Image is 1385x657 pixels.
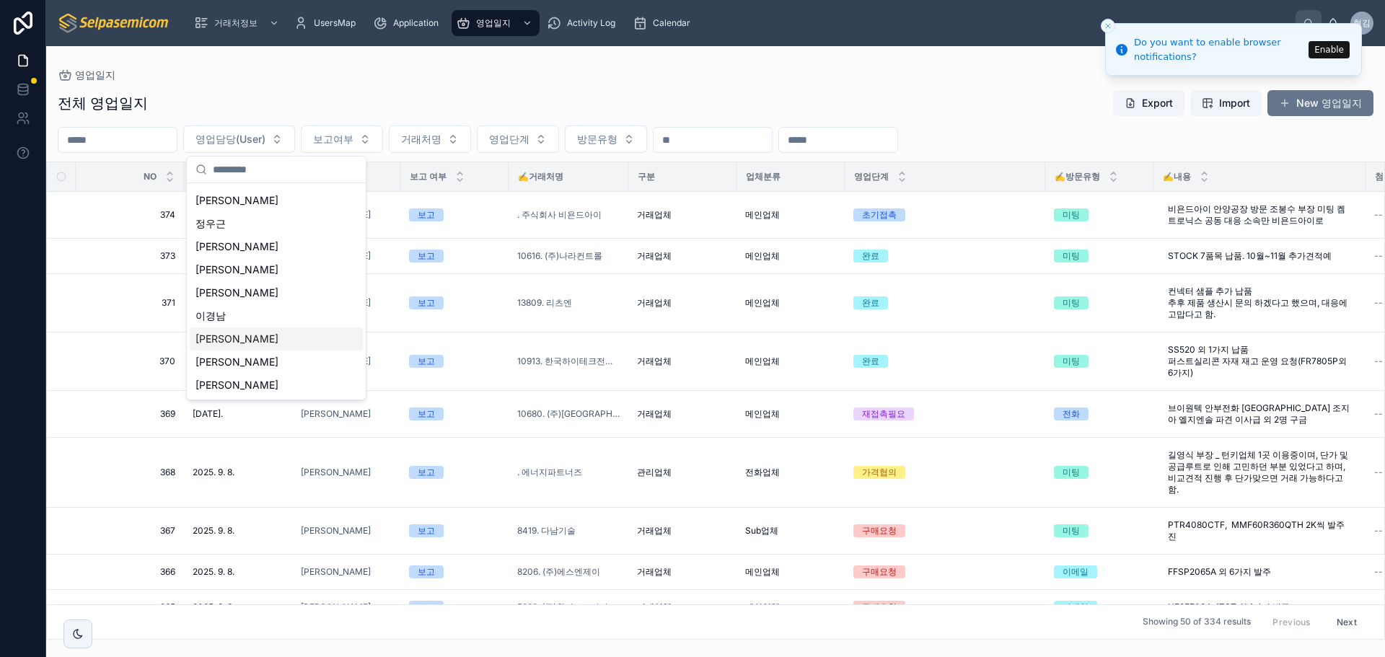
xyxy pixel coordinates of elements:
a: 구매요청 [853,524,1037,537]
a: 미팅 [1054,466,1145,479]
div: 미팅 [1063,524,1080,537]
span: 거래업체 [637,601,672,613]
a: 8419. 다남기술 [517,525,576,537]
a: UsersMap [289,10,366,36]
a: 370 [93,356,175,367]
a: 메인업체 [745,297,836,309]
span: -- [1374,601,1383,613]
span: ✍️거래처명 [518,171,563,182]
span: [PERSON_NAME] [195,332,278,346]
span: FFSP2065A 외 6가지 발주 [1168,566,1271,578]
a: 10913. 한국하이테크전자(주) [517,356,620,367]
span: 거래업체 [637,408,672,420]
a: 재접촉필요 [853,407,1037,420]
a: 초기접촉 [853,208,1037,221]
span: 거래업체 [637,297,672,309]
div: 완료 [862,250,879,263]
span: 거래업체 [637,250,672,262]
a: 미팅 [1054,208,1145,221]
a: 영업일지 [58,68,115,82]
div: Suggestions [187,183,366,400]
span: [PERSON_NAME] [195,263,278,277]
a: 2025. 9. 8. [193,467,283,478]
span: 374 [93,209,175,221]
a: 보고 [409,355,500,368]
span: 영업단계 [854,171,889,182]
span: -- [1374,297,1383,309]
a: 13809. 리츠엔 [517,297,620,309]
span: Import [1219,96,1250,110]
button: New 영업일지 [1267,90,1373,116]
div: 보고 [418,524,435,537]
a: 10616. (주)나라컨트롤 [517,250,602,262]
span: 거래업체 [637,356,672,367]
h1: 전체 영업일지 [58,93,148,113]
a: 371 [93,297,175,309]
a: [PERSON_NAME] [301,408,371,420]
div: 보고 [418,466,435,479]
span: [PERSON_NAME] [301,525,371,537]
a: 영업일지 [452,10,540,36]
span: -- [1374,525,1383,537]
a: . 주식회사 비욘드아이 [517,209,602,221]
span: 메인업체 [745,250,780,262]
a: 2025. 9. 8. [193,601,283,613]
button: Export [1113,90,1184,116]
span: -- [1374,250,1383,262]
a: 5888. (주)윈더스코리아 [517,601,620,613]
span: UsersMap [314,17,356,29]
a: 미팅 [1054,296,1145,309]
span: 메인업체 [745,209,780,221]
span: 메인업체 [745,408,780,420]
a: [PERSON_NAME] [301,566,371,578]
a: [PERSON_NAME] [301,467,392,478]
div: 구매요청 [862,601,897,614]
a: 거래업체 [637,566,728,578]
span: [PERSON_NAME] [195,286,278,300]
a: 거래업체 [637,408,728,420]
div: 보고 [418,565,435,578]
a: [DATE]. [193,408,283,420]
span: 메인업체 [745,566,780,578]
div: 보고 [418,601,435,614]
a: 8206. (주)에스엔제이 [517,566,600,578]
span: Application [393,17,439,29]
a: 완료 [853,355,1037,368]
div: 미팅 [1063,355,1080,368]
div: 전화 [1063,407,1080,420]
span: 2025. 9. 8. [193,467,234,478]
a: [PERSON_NAME] [301,408,392,420]
a: 이메일 [1054,601,1145,614]
div: 이메일 [1063,601,1089,614]
span: HF3FF024-1ZST 외 1가지 발주 [1168,601,1290,613]
a: 보고 [409,296,500,309]
a: . 주식회사 비욘드아이 [517,209,620,221]
span: 2025. 9. 8. [193,566,234,578]
a: 메인업체 [745,356,836,367]
a: 5888. (주)윈더스코리아 [517,601,608,613]
span: [PERSON_NAME] [195,193,278,208]
div: 미팅 [1063,296,1080,309]
a: 전화 [1054,407,1145,420]
span: 관리업체 [637,467,672,478]
span: [DATE]. [193,408,223,420]
span: 거래처명 [401,132,441,146]
a: 8419. 다남기술 [517,525,620,537]
a: 컨넥터 샘플 추가 납품 추후 제품 생산시 문의 하겠다고 했으며, 대응에 고맙다고 함. [1162,280,1357,326]
button: Next [1327,611,1367,633]
span: Calendar [653,17,690,29]
a: 보고 [409,466,500,479]
a: 구매요청 [853,601,1037,614]
a: . 에너지파트너즈 [517,467,582,478]
span: 영업담당(User) [195,132,265,146]
div: 보고 [418,250,435,263]
a: 완료 [853,250,1037,263]
a: HF3FF024-1ZST 외 1가지 발주 [1162,596,1357,619]
a: 보고 [409,208,500,221]
span: SS520 외 1가지 납품 퍼스트실리콘 자재 재고 운영 요청(FR7805P외 6가지) [1168,344,1351,379]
